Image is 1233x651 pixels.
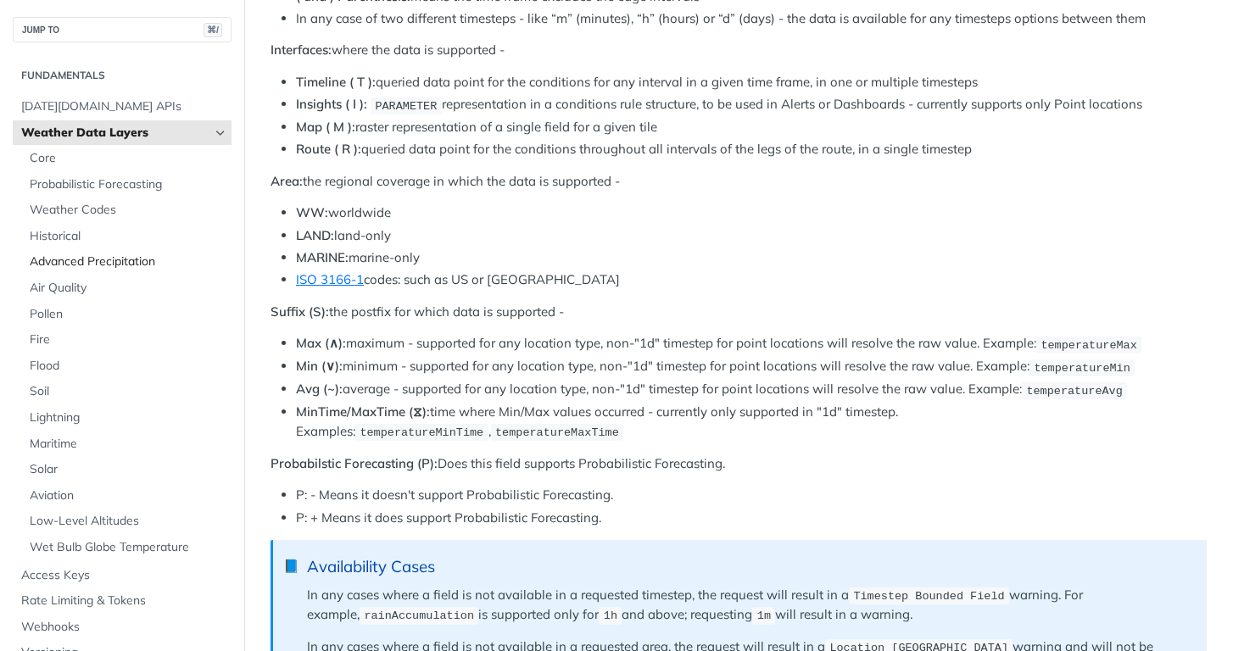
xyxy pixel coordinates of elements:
p: where the data is supported - [271,41,1207,60]
span: temperatureMaxTime [495,426,619,439]
span: temperatureMax [1041,338,1136,351]
a: [DATE][DOMAIN_NAME] APIs [13,94,232,120]
span: Weather Codes [30,202,227,219]
span: temperatureMin [1034,361,1130,374]
strong: Timeline ( T ): [296,74,376,90]
strong: Route ( R ): [296,141,361,157]
span: Rate Limiting & Tokens [21,593,227,609]
p: In any cases where a field is not available in a requested timestep, the request will result in a... [307,586,1190,626]
a: Weather Data LayersHide subpages for Weather Data Layers [13,120,232,146]
span: Advanced Precipitation [30,253,227,270]
span: Flood [30,358,227,375]
li: marine-only [296,248,1207,268]
span: Low-Level Altitudes [30,513,227,530]
span: Maritime [30,436,227,453]
span: PARAMETER [375,99,437,112]
p: Does this field supports Probabilistic Forecasting. [271,454,1207,474]
span: Air Quality [30,280,227,297]
a: Weather Codes [21,198,232,223]
a: Fire [21,327,232,353]
span: Fire [30,331,227,348]
div: Availability Cases [307,557,1190,576]
button: JUMP TO⌘/ [13,17,232,42]
span: 1m [757,609,771,622]
a: Solar [21,457,232,482]
strong: Probabilstic Forecasting (P): [271,455,438,471]
span: Solar [30,461,227,478]
li: P: - Means it doesn't support Probabilistic Forecasting. [296,486,1207,505]
strong: MARINE: [296,249,349,265]
a: Historical [21,224,232,249]
strong: Area: [271,173,303,189]
a: Aviation [21,483,232,509]
a: Maritime [21,431,232,457]
span: Wet Bulb Globe Temperature [30,539,227,556]
a: Lightning [21,405,232,431]
li: codes: such as US or [GEOGRAPHIC_DATA] [296,270,1207,290]
strong: MinTime/MaxTime (⧖): [296,403,430,420]
li: time where Min/Max values occurred - currently only supported in "1d" timestep. Examples: , [296,403,1207,442]
span: Timestep Bounded Field [853,590,1004,603]
span: 1h [604,609,617,622]
span: Access Keys [21,567,227,584]
span: Aviation [30,487,227,504]
strong: Max (∧): [296,335,346,351]
span: 📘 [283,557,299,576]
a: Rate Limiting & Tokens [13,588,232,614]
strong: Min (∨): [296,358,343,374]
li: land-only [296,226,1207,246]
a: Core [21,146,232,171]
a: Wet Bulb Globe Temperature [21,535,232,560]
span: temperatureAvg [1026,384,1122,397]
li: raster representation of a single field for a given tile [296,118,1207,137]
p: the postfix for which data is supported - [271,303,1207,322]
a: Air Quality [21,275,232,301]
a: ISO 3166-1 [296,271,364,287]
strong: LAND: [296,227,334,243]
strong: Interfaces: [271,42,332,58]
li: representation in a conditions rule structure, to be used in Alerts or Dashboards - currently sup... [296,95,1207,114]
span: Core [30,150,227,167]
li: minimum - supported for any location type, non-"1d" timestep for point locations will resolve the... [296,357,1207,376]
li: maximum - supported for any location type, non-"1d" timestep for point locations will resolve the... [296,334,1207,353]
a: Soil [21,379,232,404]
li: In any case of two different timesteps - like “m” (minutes), “h” (hours) or “d” (days) - the data... [296,9,1207,29]
li: average - supported for any location type, non-"1d" timestep for point locations will resolve the... [296,380,1207,399]
p: the regional coverage in which the data is supported - [271,172,1207,192]
li: P: + Means it does support Probabilistic Forecasting. [296,509,1207,528]
a: Pollen [21,302,232,327]
strong: Insights ( I ): [296,96,367,112]
h2: Fundamentals [13,68,232,83]
strong: Suffix (S): [271,303,329,320]
span: Pollen [30,306,227,323]
a: Advanced Precipitation [21,249,232,275]
li: queried data point for the conditions throughout all intervals of the legs of the route, in a sin... [296,140,1207,159]
a: Webhooks [13,615,232,640]
strong: WW: [296,204,328,220]
a: Probabilistic Forecasting [21,172,232,198]
span: Probabilistic Forecasting [30,176,227,193]
a: Access Keys [13,563,232,588]
a: Low-Level Altitudes [21,509,232,534]
span: Lightning [30,409,227,426]
span: ⌘/ [204,23,222,37]
strong: Avg (~): [296,381,343,397]
span: Weather Data Layers [21,125,209,142]
span: temperatureMinTime [360,426,483,439]
span: Soil [30,383,227,400]
span: Webhooks [21,619,227,636]
li: queried data point for the conditions for any interval in a given time frame, in one or multiple ... [296,73,1207,92]
li: worldwide [296,203,1207,223]
a: Flood [21,353,232,379]
span: Historical [30,228,227,245]
button: Hide subpages for Weather Data Layers [214,126,227,140]
span: [DATE][DOMAIN_NAME] APIs [21,98,227,115]
span: rainAccumulation [364,609,474,622]
strong: Map ( M ): [296,119,355,135]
